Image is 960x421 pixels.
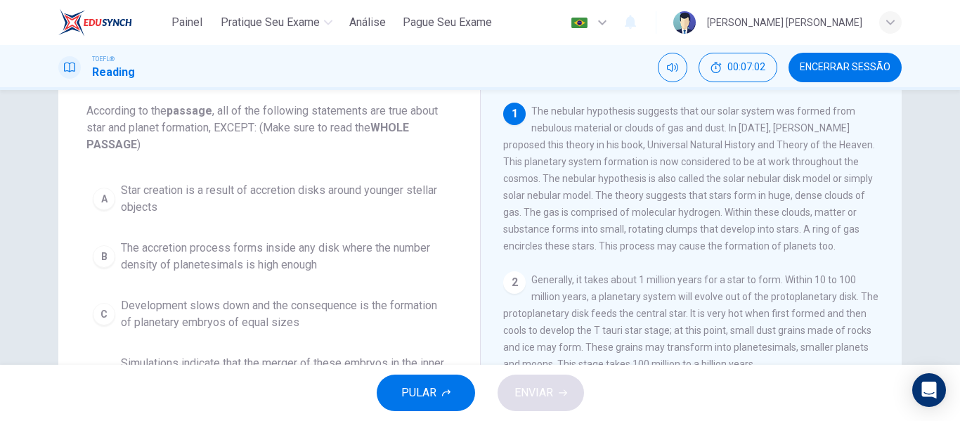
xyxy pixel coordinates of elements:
a: EduSynch logo [58,8,164,37]
button: Encerrar Sessão [789,53,902,82]
button: Pratique seu exame [215,10,338,35]
span: Pratique seu exame [221,14,320,31]
b: passage [167,104,212,117]
button: Pague Seu Exame [397,10,498,35]
div: 1 [503,103,526,125]
button: AStar creation is a result of accretion disks around younger stellar objects [86,176,452,222]
button: Análise [344,10,391,35]
span: The nebular hypothesis suggests that our solar system was formed from nebulous material or clouds... [503,105,875,252]
div: Silenciar [658,53,687,82]
span: Encerrar Sessão [800,62,890,73]
button: DSimulations indicate that the merger of these embryos in the inner part of the protoplanetary di... [86,349,452,412]
button: BThe accretion process forms inside any disk where the number density of planetesimals is high en... [86,233,452,280]
button: 00:07:02 [699,53,777,82]
img: pt [571,18,588,28]
div: A [93,188,115,210]
button: CDevelopment slows down and the consequence is the formation of planetary embryos of equal sizes [86,291,452,337]
span: Development slows down and the consequence is the formation of planetary embryos of equal sizes [121,297,446,331]
span: Painel [171,14,202,31]
div: [PERSON_NAME] [PERSON_NAME] [707,14,862,31]
h1: Reading [92,64,135,81]
span: Análise [349,14,386,31]
span: Generally, it takes about 1 million years for a star to form. Within 10 to 100 million years, a p... [503,274,878,370]
span: According to the , all of the following statements are true about star and planet formation, EXCE... [86,103,452,153]
div: 2 [503,271,526,294]
div: Esconder [699,53,777,82]
img: Profile picture [673,11,696,34]
span: The accretion process forms inside any disk where the number density of planetesimals is high enough [121,240,446,273]
span: Star creation is a result of accretion disks around younger stellar objects [121,182,446,216]
div: B [93,245,115,268]
span: Pague Seu Exame [403,14,492,31]
img: EduSynch logo [58,8,132,37]
div: C [93,303,115,325]
span: PULAR [401,383,436,403]
button: PULAR [377,375,475,411]
span: 00:07:02 [727,62,765,73]
span: TOEFL® [92,54,115,64]
button: Painel [164,10,209,35]
span: Simulations indicate that the merger of these embryos in the inner part of the protoplanetary dis... [121,355,446,406]
div: Open Intercom Messenger [912,373,946,407]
